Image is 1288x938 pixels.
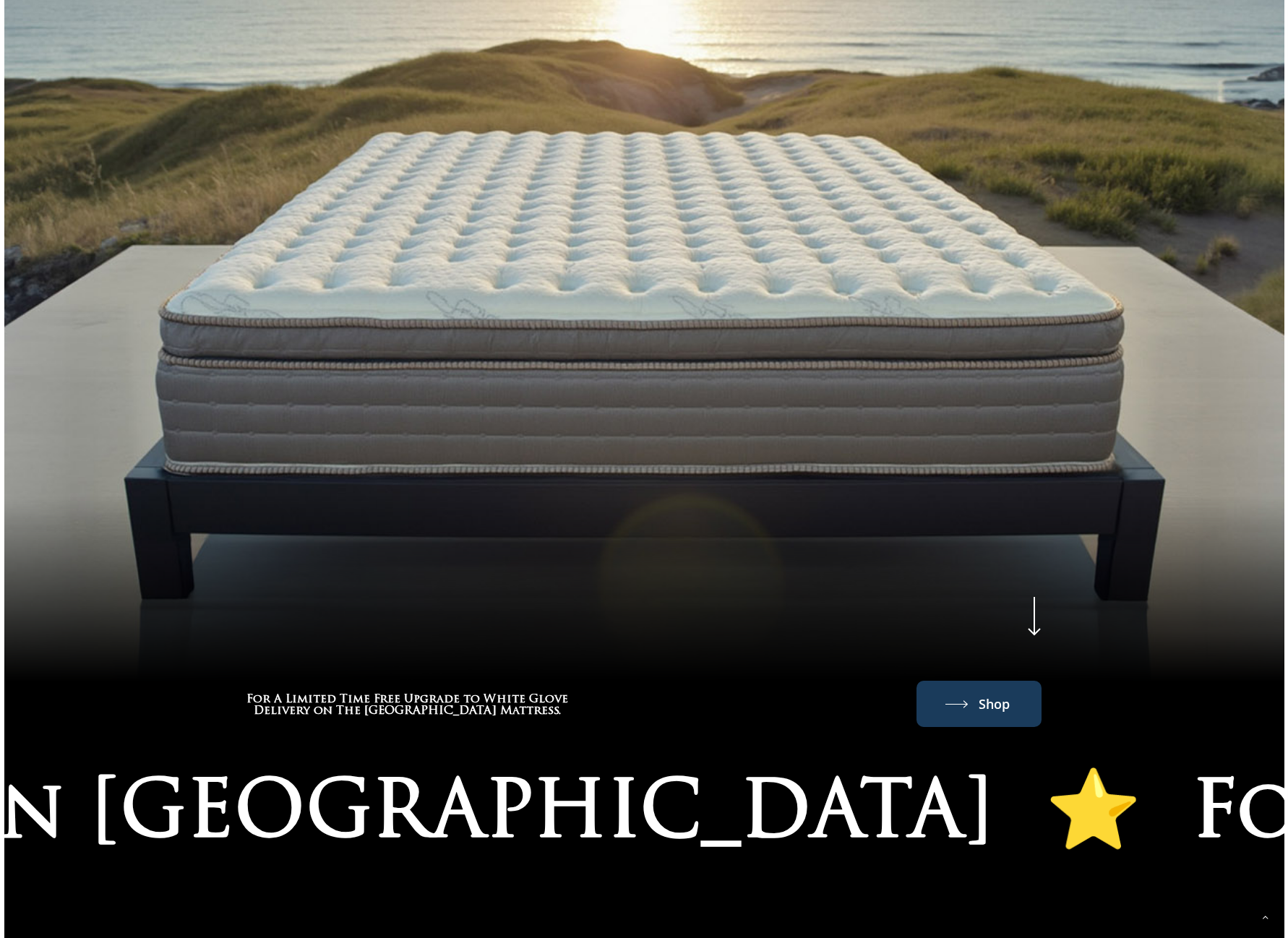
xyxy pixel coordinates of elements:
[285,694,336,705] span: Limited
[254,705,310,717] span: Delivery
[500,705,561,717] span: Mattress.
[336,705,361,717] span: The
[340,694,370,705] span: Time
[246,694,568,717] h3: For A Limited Time Free Upgrade to White Glove Delivery on The Windsor Mattress.
[463,694,480,705] span: to
[979,692,1010,715] span: Shop
[246,694,568,720] a: For A Limited Time Free Upgrade to White Glove Delivery on The Windsor Mattress.
[1255,907,1276,928] a: Back to top
[529,694,568,705] span: Glove
[314,705,332,717] span: on
[364,705,497,717] span: [GEOGRAPHIC_DATA]
[404,694,460,705] span: Upgrade
[945,692,1013,715] a: Shop The Windsor Mattress
[484,694,525,705] span: White
[246,694,270,705] span: For
[374,694,400,705] span: Free
[274,694,282,705] span: A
